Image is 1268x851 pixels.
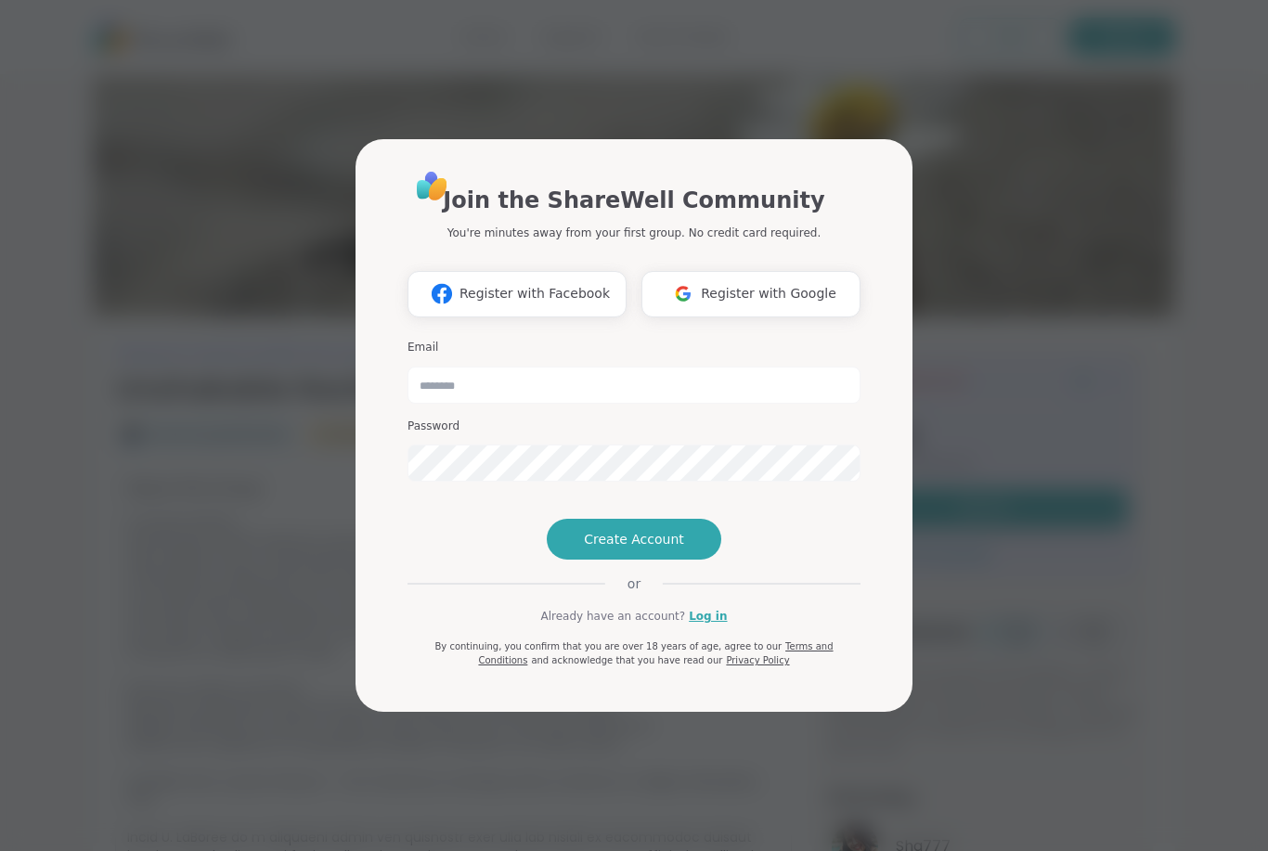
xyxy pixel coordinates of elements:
button: Create Account [547,519,721,560]
h3: Email [408,340,860,355]
span: Register with Google [701,284,836,303]
img: ShareWell Logomark [666,277,701,311]
a: Privacy Policy [726,655,789,665]
span: or [605,574,663,593]
button: Register with Google [641,271,860,317]
h3: Password [408,419,860,434]
img: ShareWell Logo [411,165,453,207]
a: Terms and Conditions [478,641,833,665]
img: ShareWell Logomark [424,277,459,311]
span: Register with Facebook [459,284,610,303]
button: Register with Facebook [408,271,627,317]
span: Create Account [584,530,684,548]
p: You're minutes away from your first group. No credit card required. [447,225,821,241]
span: Already have an account? [540,608,685,625]
a: Log in [689,608,727,625]
h1: Join the ShareWell Community [443,184,824,217]
span: and acknowledge that you have read our [531,655,722,665]
span: By continuing, you confirm that you are over 18 years of age, agree to our [434,641,782,651]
